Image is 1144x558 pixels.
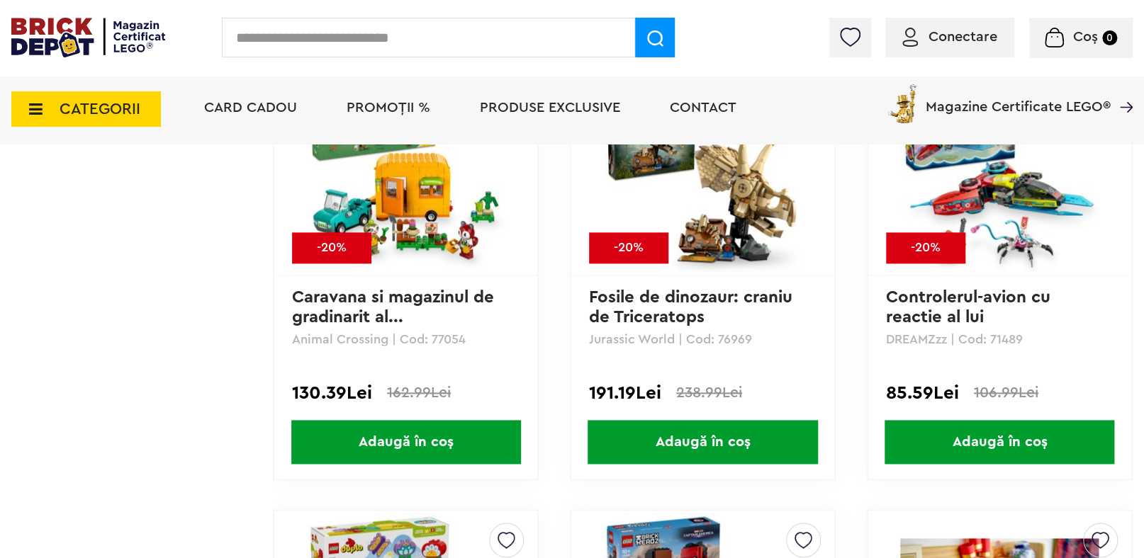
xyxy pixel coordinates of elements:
[886,289,1055,346] a: Controlerul-avion cu reactie al lui [PERSON_NAME]
[974,385,1038,400] span: 106.99Lei
[926,81,1111,114] span: Magazine Certificate LEGO®
[480,101,620,115] a: Produse exclusive
[292,385,372,402] span: 130.39Lei
[929,30,997,44] span: Conectare
[1073,30,1098,44] span: Coș
[670,101,736,115] a: Contact
[902,30,997,44] a: Conectare
[589,232,668,263] div: -20%
[589,333,817,346] p: Jurassic World | Cod: 76969
[589,289,797,326] a: Fosile de dinozaur: craniu de Triceratops
[885,420,1114,464] span: Adaugă în coș
[292,289,499,326] a: Caravana si magazinul de gradinarit al...
[589,385,661,402] span: 191.19Lei
[60,101,140,117] span: CATEGORII
[274,420,537,464] a: Adaugă în coș
[1102,30,1117,45] small: 0
[204,101,297,115] a: Card Cadou
[676,385,742,400] span: 238.99Lei
[571,420,834,464] a: Adaugă în coș
[588,420,817,464] span: Adaugă în coș
[292,333,520,346] p: Animal Crossing | Cod: 77054
[900,74,1099,272] img: Controlerul-avion cu reactie al lui Cooper
[387,385,451,400] span: 162.99Lei
[1111,81,1133,96] a: Magazine Certificate LEGO®
[307,74,505,272] img: Caravana si magazinul de gradinarit al lui Leif
[868,420,1131,464] a: Adaugă în coș
[886,232,965,263] div: -20%
[603,74,802,272] img: Fosile de dinozaur: craniu de Triceratops
[886,385,959,402] span: 85.59Lei
[291,420,521,464] span: Adaugă în coș
[347,101,430,115] a: PROMOȚII %
[292,232,371,263] div: -20%
[886,333,1114,346] p: DREAMZzz | Cod: 71489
